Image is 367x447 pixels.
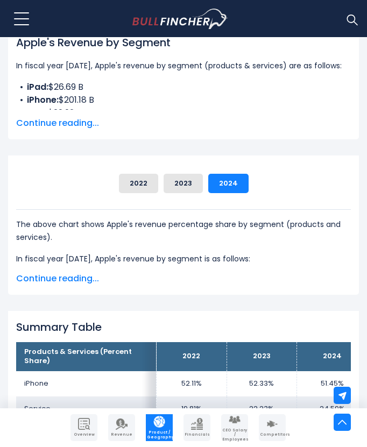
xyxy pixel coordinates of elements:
[16,81,351,94] li: $26.69 B
[260,432,285,437] span: Competitors
[16,272,351,285] span: Continue reading...
[27,81,48,93] b: iPad:
[157,342,227,371] th: 2022
[16,34,351,51] h1: Apple's Revenue by Segment
[157,371,227,396] td: 52.11%
[164,174,203,193] button: 2023
[72,432,96,437] span: Overview
[16,209,351,429] div: The for Apple is the iPhone, which represents 51.45% of its total revenue. The for Apple is the i...
[227,371,297,396] td: 52.33%
[222,428,247,442] span: CEO Salary / Employees
[297,342,367,371] th: 2024
[297,371,367,396] td: 51.45%
[16,117,351,130] span: Continue reading...
[16,218,351,244] p: The above chart shows Apple's revenue percentage share by segment (products and services).
[146,414,173,441] a: Company Product/Geography
[132,9,229,29] img: Bullfincher logo
[16,107,351,119] li: $29.98 B
[27,94,59,106] b: iPhone:
[70,414,97,441] a: Company Overview
[108,414,135,441] a: Company Revenue
[259,414,286,441] a: Company Competitors
[16,94,351,107] li: $201.18 B
[208,174,249,193] button: 2024
[16,396,157,422] td: Service
[185,432,209,437] span: Financials
[119,174,158,193] button: 2022
[16,321,351,334] h2: Summary Table
[16,252,351,265] p: In fiscal year [DATE], Apple's revenue by segment is as follows:
[16,371,157,396] td: iPhone
[183,414,210,441] a: Company Financials
[16,59,351,72] p: In fiscal year [DATE], Apple's revenue by segment (products & services) are as follows:
[27,107,48,119] b: Mac:
[147,430,172,439] span: Product / Geography
[227,342,297,371] th: 2023
[157,396,227,422] td: 19.81%
[132,9,248,29] a: Go to homepage
[227,396,297,422] td: 22.23%
[16,342,157,371] th: Products & Services (Percent Share)
[109,432,134,437] span: Revenue
[221,414,248,441] a: Company Employees
[297,396,367,422] td: 24.59%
